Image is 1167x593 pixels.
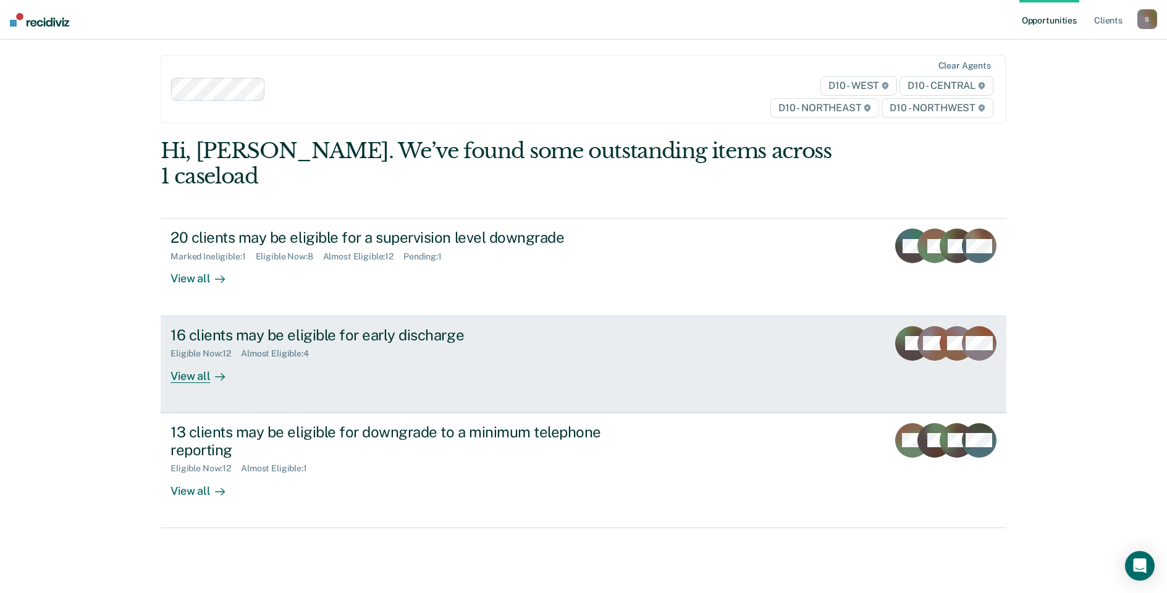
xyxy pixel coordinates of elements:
a: 13 clients may be eligible for downgrade to a minimum telephone reportingEligible Now:12Almost El... [161,413,1006,528]
span: D10 - NORTHWEST [882,98,993,118]
img: Recidiviz [10,13,69,27]
div: 13 clients may be eligible for downgrade to a minimum telephone reporting [171,423,604,459]
div: Almost Eligible : 1 [241,463,317,474]
div: View all [171,474,240,498]
div: Eligible Now : 12 [171,463,241,474]
div: 20 clients may be eligible for a supervision level downgrade [171,229,604,246]
div: Almost Eligible : 4 [241,348,319,359]
button: S [1137,9,1157,29]
div: Marked Ineligible : 1 [171,251,255,262]
div: Clear agents [938,61,991,71]
div: Almost Eligible : 12 [323,251,404,262]
div: 16 clients may be eligible for early discharge [171,326,604,344]
span: D10 - CENTRAL [899,76,993,96]
span: D10 - WEST [820,76,897,96]
a: 16 clients may be eligible for early dischargeEligible Now:12Almost Eligible:4View all [161,316,1006,413]
div: View all [171,359,240,383]
div: Hi, [PERSON_NAME]. We’ve found some outstanding items across 1 caseload [161,138,837,189]
div: Eligible Now : 8 [256,251,323,262]
div: View all [171,262,240,286]
a: 20 clients may be eligible for a supervision level downgradeMarked Ineligible:1Eligible Now:8Almo... [161,218,1006,316]
span: D10 - NORTHEAST [770,98,879,118]
div: Pending : 1 [403,251,452,262]
div: Eligible Now : 12 [171,348,241,359]
div: Open Intercom Messenger [1125,551,1155,581]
